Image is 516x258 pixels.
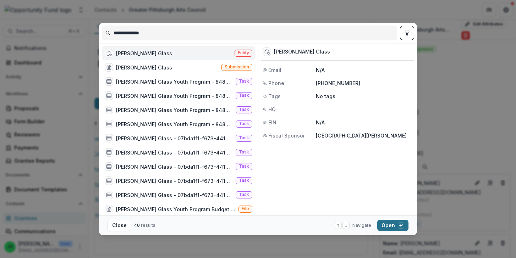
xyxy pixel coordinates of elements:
span: Navigate [352,222,371,229]
span: Task [239,164,249,169]
div: [PERSON_NAME] Glass - 07bda1f1-f673-4419-afbb-e80e64a0512b - Final Report [116,135,233,142]
div: [PERSON_NAME] Glass Youth Program Budget (3).pdf [116,206,236,213]
div: [PERSON_NAME] Glass Youth Program - 848aa872-5c7c-4bd6-90ae-e05ff5f556f2 - Final Report [116,106,233,114]
span: HQ [268,106,276,113]
span: Submission [225,64,249,69]
span: Task [239,135,249,140]
span: Task [239,121,249,126]
span: results [141,223,155,228]
span: Entity [238,50,249,55]
span: EIN [268,119,276,126]
span: Task [239,93,249,98]
div: [PERSON_NAME] Glass [274,49,330,55]
span: Tags [268,92,281,100]
div: [PERSON_NAME] Glass Youth Program - 848aa872-5c7c-4bd6-90ae-e05ff5f556f2 - Final Report [116,92,233,100]
div: [PERSON_NAME] Glass Youth Program - 848aa872-5c7c-4bd6-90ae-e05ff5f556f2 - Final Report [116,78,233,85]
div: [PERSON_NAME] Glass - 07bda1f1-f673-4419-afbb-e80e64a0512b - Final Report [116,177,233,185]
p: [PHONE_NUMBER] [316,79,413,87]
p: N/A [316,119,413,126]
span: Task [239,79,249,84]
span: Task [239,192,249,197]
p: No tags [316,92,335,100]
p: [GEOGRAPHIC_DATA][PERSON_NAME] [316,132,413,139]
span: Fiscal Sponsor [268,132,305,139]
div: [PERSON_NAME] Glass - 07bda1f1-f673-4419-afbb-e80e64a0512b - Final Report [116,163,233,170]
span: Task [239,178,249,183]
div: [PERSON_NAME] Glass [116,64,172,71]
p: N/A [316,66,413,74]
span: Email [268,66,281,74]
span: Task [239,107,249,112]
button: Open [377,220,408,231]
button: toggle filters [400,26,414,40]
span: Phone [268,79,284,87]
span: Task [239,150,249,155]
button: Close [108,220,131,231]
div: [PERSON_NAME] Glass [116,50,172,57]
div: [PERSON_NAME] Glass - 07bda1f1-f673-4419-afbb-e80e64a0512b - Final Report [116,149,233,156]
span: File [242,206,249,211]
span: 40 [134,223,140,228]
div: [PERSON_NAME] Glass - 07bda1f1-f673-4419-afbb-e80e64a0512b - Final Report [116,191,233,199]
div: [PERSON_NAME] Glass Youth Program - 848aa872-5c7c-4bd6-90ae-e05ff5f556f2 - Final Report [116,120,233,128]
